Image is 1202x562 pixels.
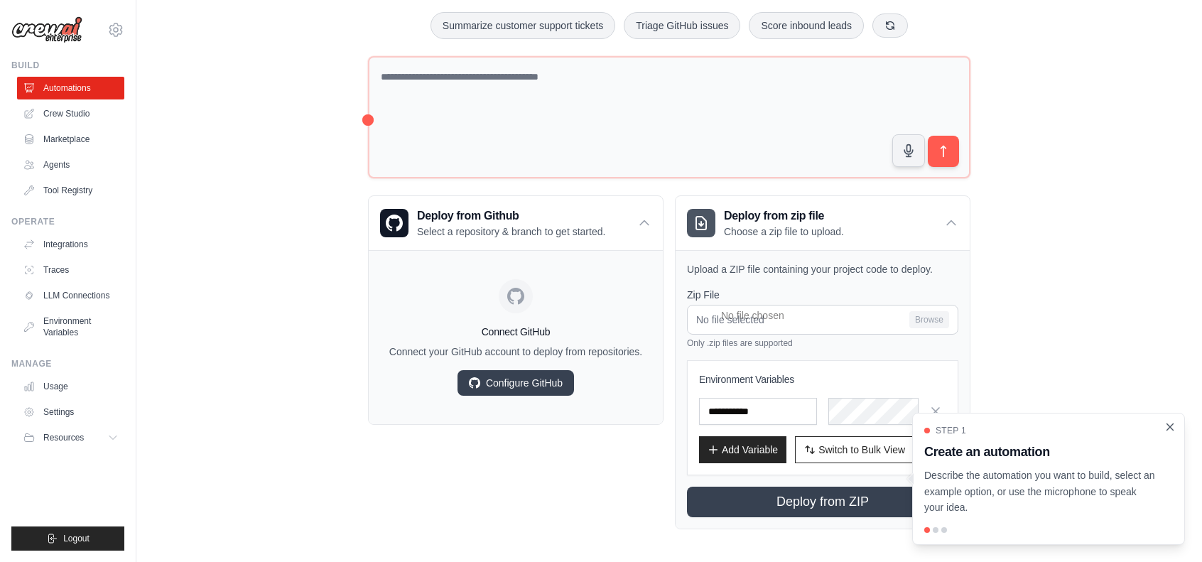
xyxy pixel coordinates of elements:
[1131,494,1202,562] div: 聊天小工具
[17,102,124,125] a: Crew Studio
[687,305,958,335] input: No file selected Browse
[380,325,651,339] h4: Connect GitHub
[457,370,574,396] a: Configure GitHub
[17,401,124,423] a: Settings
[699,436,786,463] button: Add Variable
[687,288,958,302] label: Zip File
[818,443,905,457] span: Switch to Bulk View
[11,358,124,369] div: Manage
[11,60,124,71] div: Build
[43,432,84,443] span: Resources
[624,12,740,39] button: Triage GitHub issues
[17,284,124,307] a: LLM Connections
[924,442,1156,462] h3: Create an automation
[795,436,914,463] button: Switch to Bulk View
[17,128,124,151] a: Marketplace
[724,207,844,225] h3: Deploy from zip file
[417,225,605,239] p: Select a repository & branch to get started.
[17,259,124,281] a: Traces
[1131,494,1202,562] iframe: Chat Widget
[936,425,966,436] span: Step 1
[17,153,124,176] a: Agents
[749,12,864,39] button: Score inbound leads
[17,310,124,344] a: Environment Variables
[1164,421,1176,433] button: Close walkthrough
[431,12,615,39] button: Summarize customer support tickets
[380,345,651,359] p: Connect your GitHub account to deploy from repositories.
[687,262,958,276] p: Upload a ZIP file containing your project code to deploy.
[17,426,124,449] button: Resources
[687,487,958,517] button: Deploy from ZIP
[687,337,958,349] p: Only .zip files are supported
[699,372,946,387] h3: Environment Variables
[724,225,844,239] p: Choose a zip file to upload.
[17,179,124,202] a: Tool Registry
[11,526,124,551] button: Logout
[924,468,1156,516] p: Describe the automation you want to build, select an example option, or use the microphone to spe...
[417,207,605,225] h3: Deploy from Github
[11,16,82,43] img: Logo
[17,233,124,256] a: Integrations
[11,216,124,227] div: Operate
[17,375,124,398] a: Usage
[63,533,90,544] span: Logout
[17,77,124,99] a: Automations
